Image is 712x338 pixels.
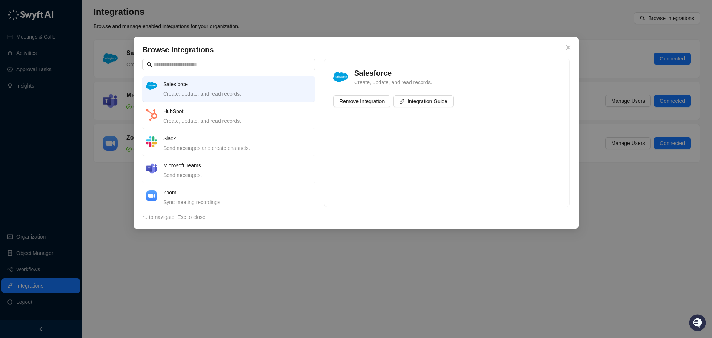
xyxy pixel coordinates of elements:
[147,62,152,67] span: search
[146,136,157,147] img: slack-Cn3INd-T.png
[177,214,205,220] span: Esc to close
[333,95,390,107] button: Remove Integration
[688,314,708,334] iframe: Open customer support
[565,45,571,50] span: close
[7,105,13,111] div: 📚
[163,198,311,206] div: Sync meeting recordings.
[163,171,311,179] div: Send messages.
[163,134,311,142] h4: Slack
[142,214,174,220] span: ↑↓ to navigate
[163,107,311,115] h4: HubSpot
[146,109,157,121] img: hubspot-DkpyWjJb.png
[354,79,432,85] span: Create, update, and read records.
[562,42,574,53] button: Close
[163,188,311,197] h4: Zoom
[33,105,39,111] div: 📶
[163,90,311,98] div: Create, update, and read records.
[74,122,90,128] span: Pylon
[7,7,22,22] img: Swyft AI
[393,95,453,107] a: Integration Guide
[25,75,94,81] div: We're available if you need us!
[41,104,57,111] span: Status
[25,67,122,75] div: Start new chat
[163,144,311,152] div: Send messages and create channels.
[7,42,135,53] h2: How can we help?
[408,97,447,105] span: Integration Guide
[146,163,157,174] img: microsoft-teams-BZ5xE2bQ.png
[163,117,311,125] div: Create, update, and read records.
[7,67,21,81] img: 5124521997842_fc6d7dfcefe973c2e489_88.png
[142,45,570,55] h4: Browse Integrations
[4,101,30,114] a: 📚Docs
[146,190,157,201] img: zoom-DkfWWZB2.png
[52,122,90,128] a: Powered byPylon
[163,80,311,88] h4: Salesforce
[339,97,385,105] span: Remove Integration
[399,99,405,104] span: link
[30,101,60,114] a: 📶Status
[146,82,157,90] img: salesforce-ChMvK6Xa.png
[163,161,311,170] h4: Microsoft Teams
[126,69,135,78] button: Start new chat
[7,30,135,42] p: Welcome 👋
[354,68,432,78] h4: Salesforce
[15,104,27,111] span: Docs
[333,72,348,82] img: salesforce-ChMvK6Xa.png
